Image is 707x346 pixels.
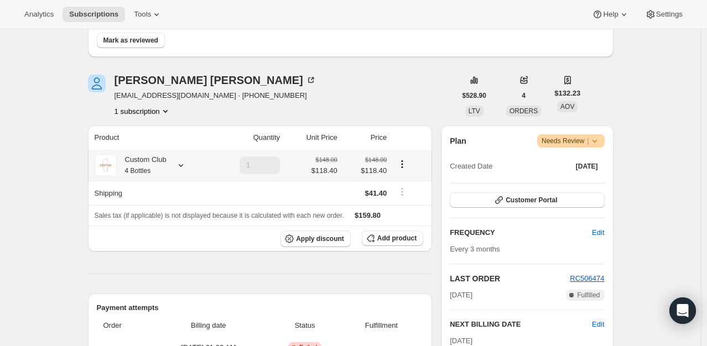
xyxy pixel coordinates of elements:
span: Edit [592,227,604,238]
span: $159.80 [355,211,381,219]
th: Shipping [88,181,212,205]
span: Help [603,10,618,19]
button: Add product [362,230,423,246]
span: [DATE] [450,337,472,345]
span: $132.23 [554,88,580,99]
a: RC506474 [570,274,604,282]
button: Help [585,7,636,22]
th: Order [97,313,150,338]
small: $148.00 [365,156,387,163]
span: | [587,137,589,145]
span: Fulfilled [577,291,600,300]
button: RC506474 [570,273,604,284]
span: Billing date [153,320,264,331]
button: Product actions [115,106,171,117]
span: [DATE] [450,290,472,301]
button: 4 [515,88,532,103]
span: Mark as reviewed [103,36,158,45]
span: Fulfillment [346,320,417,331]
h2: Plan [450,135,466,146]
h2: NEXT BILLING DATE [450,319,592,330]
button: Customer Portal [450,192,604,208]
span: $528.90 [462,91,486,100]
h2: LAST ORDER [450,273,570,284]
span: Subscriptions [69,10,118,19]
button: Edit [592,319,604,330]
span: Sales tax (if applicable) is not displayed because it is calculated with each new order. [95,212,344,219]
span: Customer Portal [506,196,557,205]
small: $148.00 [316,156,337,163]
button: Subscriptions [63,7,125,22]
div: Open Intercom Messenger [669,297,696,324]
span: [EMAIL_ADDRESS][DOMAIN_NAME] · [PHONE_NUMBER] [115,90,316,101]
button: Analytics [18,7,60,22]
th: Quantity [212,125,283,150]
button: Tools [127,7,169,22]
img: product img [95,154,117,176]
th: Price [341,125,390,150]
small: 4 Bottles [125,167,151,175]
button: Mark as reviewed [97,33,165,48]
span: ORDERS [510,107,538,115]
button: Shipping actions [393,186,411,198]
button: $528.90 [456,88,493,103]
th: Product [88,125,212,150]
span: Tools [134,10,151,19]
span: [DATE] [576,162,598,171]
span: AOV [560,103,574,111]
div: Custom Club [117,154,167,176]
span: Apply discount [296,234,344,243]
span: LTV [469,107,480,115]
span: $118.40 [344,165,387,176]
button: Edit [585,224,611,242]
span: Nellie Aube [88,75,106,92]
th: Unit Price [283,125,341,150]
button: [DATE] [569,159,605,174]
span: Every 3 months [450,245,500,253]
span: Settings [656,10,683,19]
h2: FREQUENCY [450,227,592,238]
button: Apply discount [280,230,351,247]
h2: Payment attempts [97,302,424,313]
span: $118.40 [311,165,337,176]
span: Status [271,320,340,331]
span: Analytics [24,10,54,19]
span: Created Date [450,161,492,172]
span: Add product [377,234,417,243]
div: [PERSON_NAME] [PERSON_NAME] [115,75,316,86]
span: $41.40 [365,189,387,197]
span: Needs Review [542,135,600,146]
button: Product actions [393,158,411,170]
button: Settings [638,7,689,22]
span: 4 [522,91,526,100]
